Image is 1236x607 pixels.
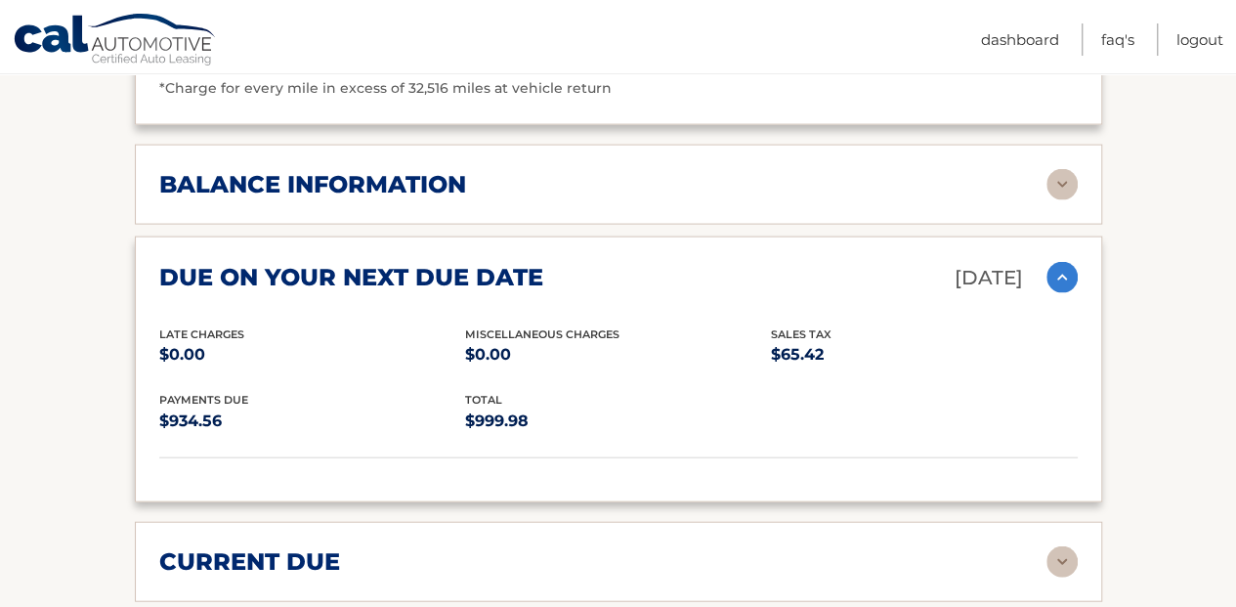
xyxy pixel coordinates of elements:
[771,341,1077,369] p: $65.42
[1101,23,1134,56] a: FAQ's
[465,408,771,435] p: $999.98
[1176,23,1223,56] a: Logout
[1046,169,1078,200] img: accordion-rest.svg
[159,79,612,97] span: *Charge for every mile in excess of 32,516 miles at vehicle return
[1046,546,1078,578] img: accordion-rest.svg
[159,547,340,577] h2: current due
[955,261,1023,295] p: [DATE]
[771,327,831,341] span: Sales Tax
[159,341,465,369] p: $0.00
[465,393,502,407] span: total
[159,408,465,435] p: $934.56
[159,263,543,292] h2: due on your next due date
[1046,262,1078,293] img: accordion-active.svg
[981,23,1059,56] a: Dashboard
[465,341,771,369] p: $0.00
[159,327,244,341] span: Late Charges
[159,393,248,407] span: Payments Due
[13,13,218,69] a: Cal Automotive
[159,170,466,199] h2: balance information
[465,327,619,341] span: Miscellaneous Charges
